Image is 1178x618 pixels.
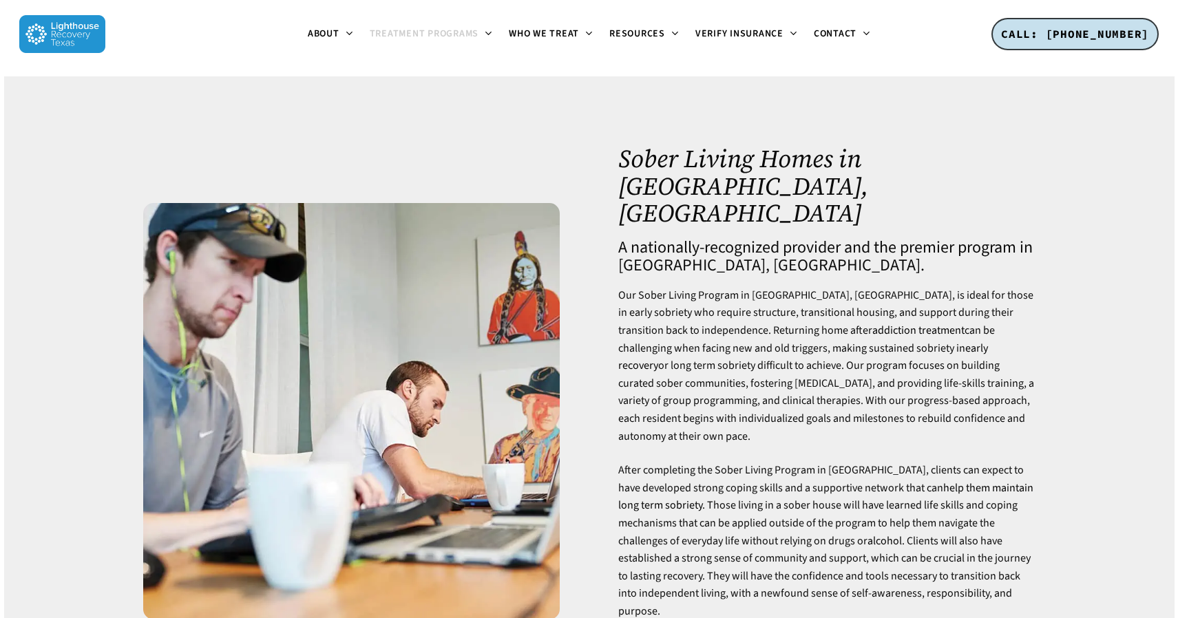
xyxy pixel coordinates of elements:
h4: A nationally-recognized provider and the premier program in [GEOGRAPHIC_DATA], [GEOGRAPHIC_DATA]. [618,239,1035,275]
img: Lighthouse Recovery Texas [19,15,105,53]
span: Verify Insurance [695,27,783,41]
a: Contact [806,29,879,40]
a: early recovery [618,341,988,374]
span: Who We Treat [509,27,579,41]
span: About [308,27,339,41]
a: addiction treatment [872,323,965,338]
a: Verify Insurance [687,29,806,40]
span: CALL: [PHONE_NUMBER] [1001,27,1149,41]
a: About [299,29,361,40]
a: alcohol [867,533,902,548]
a: Resources [601,29,687,40]
h1: Sober Living Homes in [GEOGRAPHIC_DATA], [GEOGRAPHIC_DATA] [618,145,1035,227]
a: Who We Treat [501,29,601,40]
span: Contact [814,27,856,41]
a: CALL: [PHONE_NUMBER] [991,18,1159,51]
span: Resources [609,27,665,41]
p: Our Sober Living Program in [GEOGRAPHIC_DATA], [GEOGRAPHIC_DATA], is ideal for those in early sob... [618,287,1035,462]
a: Treatment Programs [361,29,501,40]
span: Treatment Programs [370,27,479,41]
